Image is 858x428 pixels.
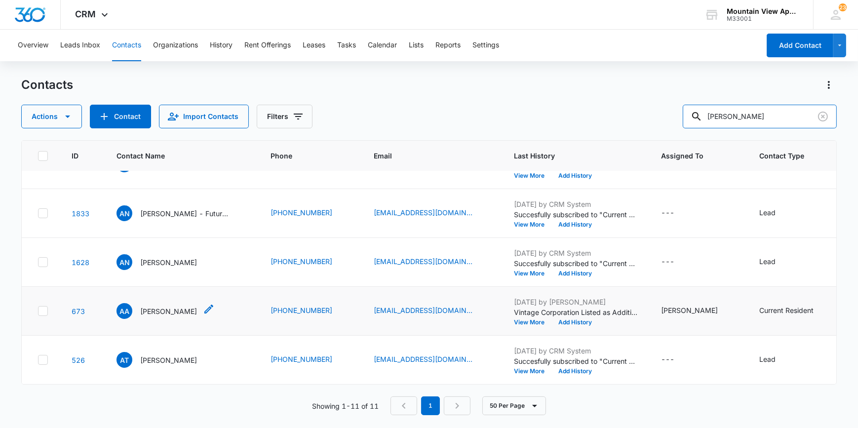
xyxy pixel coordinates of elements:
[727,15,799,22] div: account id
[435,30,461,61] button: Reports
[374,256,490,268] div: Email - ananez0508@gmail.com - Select to Edit Field
[759,256,776,267] div: Lead
[514,297,637,307] p: [DATE] by [PERSON_NAME]
[683,105,837,128] input: Search Contacts
[759,256,793,268] div: Contact Type - Lead - Select to Edit Field
[759,354,793,366] div: Contact Type - Lead - Select to Edit Field
[374,207,472,218] a: [EMAIL_ADDRESS][DOMAIN_NAME]
[271,207,332,218] a: [PHONE_NUMBER]
[271,305,350,317] div: Phone - (970) 342-7900 - Select to Edit Field
[21,105,82,128] button: Actions
[551,173,599,179] button: Add History
[117,352,215,368] div: Contact Name - Ana Tierney - Select to Edit Field
[117,254,215,270] div: Contact Name - Alicia Nanez - Select to Edit Field
[759,305,831,317] div: Contact Type - Current Resident - Select to Edit Field
[140,208,229,219] p: [PERSON_NAME] - Future Legends Complex
[661,151,721,161] span: Assigned To
[312,401,379,411] p: Showing 1-11 of 11
[72,307,85,315] a: Navigate to contact details page for Ana Ambrosio
[117,151,233,161] span: Contact Name
[759,354,776,364] div: Lead
[374,256,472,267] a: [EMAIL_ADDRESS][DOMAIN_NAME]
[72,356,85,364] a: Navigate to contact details page for Ana Tierney
[661,305,736,317] div: Assigned To - Kent Hiller - Select to Edit Field
[271,256,350,268] div: Phone - (970) 803-7342 - Select to Edit Field
[159,105,249,128] button: Import Contacts
[21,78,73,92] h1: Contacts
[514,151,623,161] span: Last History
[514,248,637,258] p: [DATE] by CRM System
[271,354,350,366] div: Phone - (636) 614-8689 - Select to Edit Field
[514,173,551,179] button: View More
[514,346,637,356] p: [DATE] by CRM System
[821,77,837,93] button: Actions
[117,352,132,368] span: AT
[514,258,637,269] p: Succesfully subscribed to "Current Residents ".
[661,256,674,268] div: ---
[514,319,551,325] button: View More
[117,254,132,270] span: AN
[374,305,472,315] a: [EMAIL_ADDRESS][DOMAIN_NAME]
[374,207,490,219] div: Email - anash@futurelegendscomplex.com - Select to Edit Field
[514,368,551,374] button: View More
[374,151,476,161] span: Email
[551,368,599,374] button: Add History
[374,305,490,317] div: Email - rosy199917@icloud.com - Select to Edit Field
[421,396,440,415] em: 1
[514,356,637,366] p: Succesfully subscribed to "Current Residents ".
[551,271,599,276] button: Add History
[368,30,397,61] button: Calendar
[90,105,151,128] button: Add Contact
[839,3,847,11] span: 23
[759,305,814,315] div: Current Resident
[409,30,424,61] button: Lists
[514,271,551,276] button: View More
[18,30,48,61] button: Overview
[210,30,233,61] button: History
[514,199,637,209] p: [DATE] by CRM System
[117,303,215,319] div: Contact Name - Ana Ambrosio - Select to Edit Field
[271,256,332,267] a: [PHONE_NUMBER]
[759,207,776,218] div: Lead
[661,354,692,366] div: Assigned To - - Select to Edit Field
[815,109,831,124] button: Clear
[514,209,637,220] p: Succesfully subscribed to "Current Residents ".
[72,151,78,161] span: ID
[514,307,637,317] p: Vintage Corporation Listed as Additional Interest? changed to Yes.
[117,205,247,221] div: Contact Name - Abby Nash - Future Legends Complex - Select to Edit Field
[727,7,799,15] div: account name
[661,256,692,268] div: Assigned To - - Select to Edit Field
[551,222,599,228] button: Add History
[140,257,197,268] p: [PERSON_NAME]
[551,319,599,325] button: Add History
[303,30,325,61] button: Leases
[72,258,89,267] a: Navigate to contact details page for Alicia Nanez
[661,354,674,366] div: ---
[661,305,718,315] div: [PERSON_NAME]
[257,105,312,128] button: Filters
[759,151,817,161] span: Contact Type
[759,207,793,219] div: Contact Type - Lead - Select to Edit Field
[390,396,470,415] nav: Pagination
[472,30,499,61] button: Settings
[117,303,132,319] span: AA
[76,9,96,19] span: CRM
[140,355,197,365] p: [PERSON_NAME]
[374,354,472,364] a: [EMAIL_ADDRESS][DOMAIN_NAME]
[60,30,100,61] button: Leads Inbox
[337,30,356,61] button: Tasks
[140,306,197,316] p: [PERSON_NAME]
[482,396,546,415] button: 50 Per Page
[112,30,141,61] button: Contacts
[271,207,350,219] div: Phone - (970) 230-6795 - Select to Edit Field
[661,207,674,219] div: ---
[271,354,332,364] a: [PHONE_NUMBER]
[244,30,291,61] button: Rent Offerings
[271,151,336,161] span: Phone
[374,354,490,366] div: Email - atierney@rams.colostate.edu - Select to Edit Field
[153,30,198,61] button: Organizations
[767,34,833,57] button: Add Contact
[271,305,332,315] a: [PHONE_NUMBER]
[839,3,847,11] div: notifications count
[117,205,132,221] span: AN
